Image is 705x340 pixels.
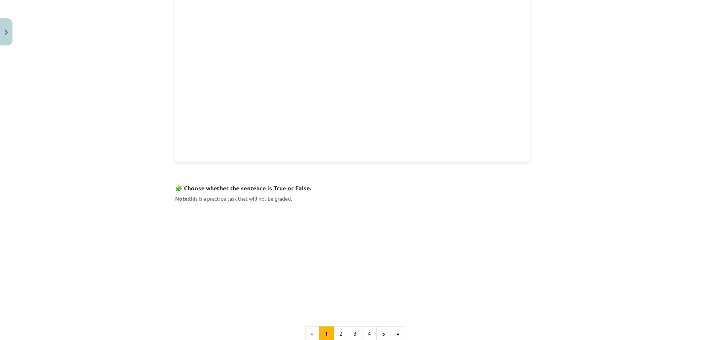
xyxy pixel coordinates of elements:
img: icon-close-lesson-0947bae3869378f0d4975bcd49f059093ad1ed9edebbc8119c70593378902aed.svg [5,30,8,35]
span: this is a practice task that will not be graded. [175,195,292,202]
iframe: Present tenses [175,207,530,308]
strong: 🧩 Choose whether the sentence is True or False. [175,184,311,192]
strong: Note: [175,195,189,202]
